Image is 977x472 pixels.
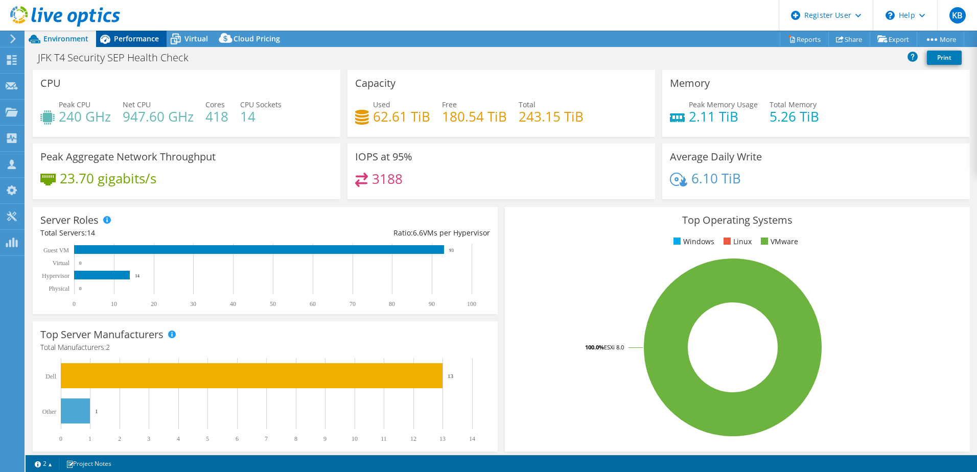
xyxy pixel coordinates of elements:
text: Hypervisor [42,272,69,279]
h4: 180.54 TiB [442,111,507,122]
h4: 14 [240,111,282,122]
text: 10 [352,435,358,442]
tspan: ESXi 8.0 [604,343,624,351]
span: Free [442,100,457,109]
text: 13 [439,435,446,442]
span: Peak Memory Usage [689,100,758,109]
li: Linux [721,236,752,247]
text: 13 [448,373,454,379]
text: 93 [449,248,454,253]
svg: \n [886,11,895,20]
text: 9 [323,435,327,442]
text: 3 [147,435,150,442]
h4: 23.70 gigabits/s [60,173,156,184]
text: 80 [389,300,395,308]
text: 0 [79,286,82,291]
text: 6 [236,435,239,442]
text: 90 [429,300,435,308]
h4: 418 [205,111,228,122]
text: Virtual [53,259,70,267]
text: 1 [88,435,91,442]
a: Project Notes [59,457,119,470]
h4: 2.11 TiB [689,111,758,122]
h3: Memory [670,78,710,89]
span: Net CPU [123,100,151,109]
text: 100 [467,300,476,308]
span: Peak CPU [59,100,90,109]
text: 30 [190,300,196,308]
span: Total Memory [770,100,817,109]
span: Cloud Pricing [234,34,280,43]
a: Print [927,51,962,65]
text: 70 [350,300,356,308]
text: 40 [230,300,236,308]
h3: Top Server Manufacturers [40,329,164,340]
text: 60 [310,300,316,308]
span: Total [519,100,536,109]
text: 50 [270,300,276,308]
text: Other [42,408,56,415]
text: 2 [118,435,121,442]
text: 14 [469,435,475,442]
div: Ratio: VMs per Hypervisor [265,227,490,239]
span: KB [949,7,966,23]
h3: Peak Aggregate Network Throughput [40,151,216,162]
h3: Top Operating Systems [513,215,962,226]
span: 14 [87,228,95,238]
text: 20 [151,300,157,308]
text: 0 [59,435,62,442]
h4: 947.60 GHz [123,111,194,122]
text: 14 [135,273,140,278]
text: Dell [45,373,56,380]
text: 7 [265,435,268,442]
a: 2 [28,457,59,470]
h3: CPU [40,78,61,89]
span: 6.6 [413,228,423,238]
h4: Total Manufacturers: [40,342,490,353]
text: 1 [95,408,98,414]
span: Environment [43,34,88,43]
li: Windows [671,236,714,247]
a: More [917,31,964,47]
a: Export [870,31,917,47]
span: 2 [106,342,110,352]
h3: Capacity [355,78,396,89]
a: Share [828,31,870,47]
span: Used [373,100,390,109]
h3: Server Roles [40,215,99,226]
h4: 6.10 TiB [691,173,741,184]
span: CPU Sockets [240,100,282,109]
h4: 3188 [372,173,403,184]
div: Total Servers: [40,227,265,239]
li: VMware [758,236,798,247]
h4: 240 GHz [59,111,111,122]
text: 4 [177,435,180,442]
h4: 243.15 TiB [519,111,584,122]
span: Performance [114,34,159,43]
text: 12 [410,435,416,442]
tspan: 100.0% [585,343,604,351]
text: 5 [206,435,209,442]
h4: 62.61 TiB [373,111,430,122]
text: 11 [381,435,387,442]
text: 10 [111,300,117,308]
text: 0 [79,261,82,266]
h3: IOPS at 95% [355,151,412,162]
h3: Average Daily Write [670,151,762,162]
text: Guest VM [43,247,69,254]
text: Physical [49,285,69,292]
span: Cores [205,100,225,109]
a: Reports [780,31,829,47]
text: 8 [294,435,297,442]
span: Virtual [184,34,208,43]
h1: JFK T4 Security SEP Health Check [33,52,204,63]
text: 0 [73,300,76,308]
h4: 5.26 TiB [770,111,819,122]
